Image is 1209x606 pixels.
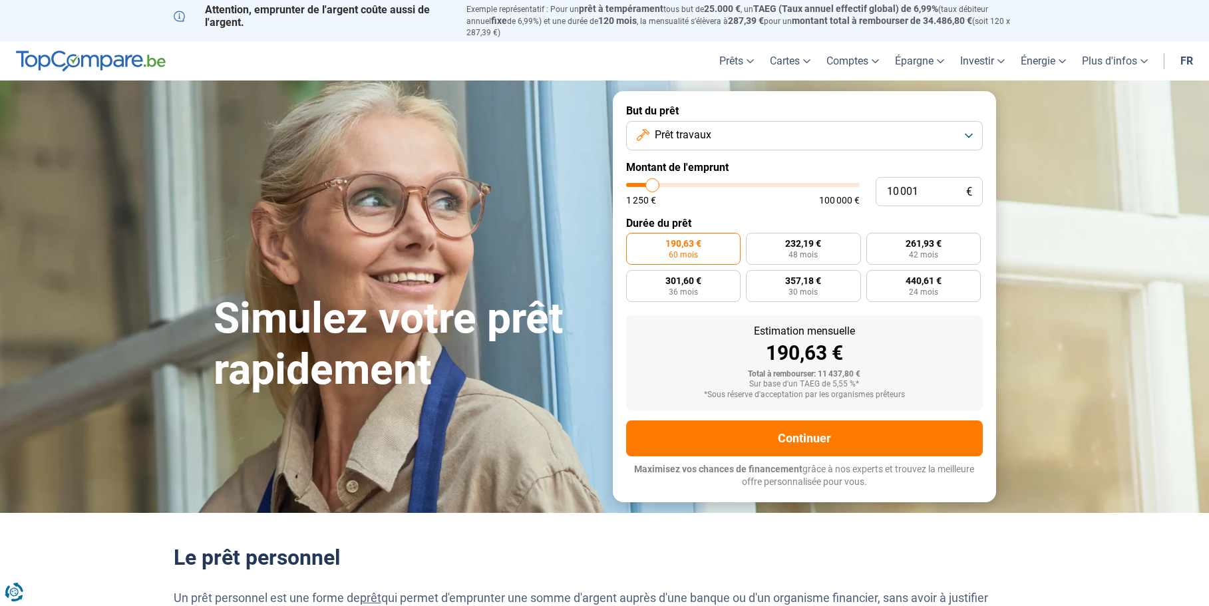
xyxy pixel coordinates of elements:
label: Montant de l'emprunt [626,161,983,174]
h2: Le prêt personnel [174,545,1036,570]
span: 30 mois [788,288,818,296]
span: 60 mois [669,251,698,259]
span: 287,39 € [728,15,764,26]
div: Sur base d'un TAEG de 5,55 %* [637,380,972,389]
a: Plus d'infos [1074,41,1156,80]
span: 42 mois [909,251,938,259]
span: 24 mois [909,288,938,296]
span: 48 mois [788,251,818,259]
h1: Simulez votre prêt rapidement [214,293,597,396]
span: 25.000 € [704,3,741,14]
span: 357,18 € [785,276,821,285]
label: But du prêt [626,104,983,117]
button: Prêt travaux [626,121,983,150]
a: fr [1172,41,1201,80]
label: Durée du prêt [626,217,983,229]
span: fixe [491,15,507,26]
div: Estimation mensuelle [637,326,972,337]
p: grâce à nos experts et trouvez la meilleure offre personnalisée pour vous. [626,463,983,489]
span: 36 mois [669,288,698,296]
span: 440,61 € [906,276,942,285]
a: Prêts [711,41,762,80]
span: TAEG (Taux annuel effectif global) de 6,99% [753,3,938,14]
div: Total à rembourser: 11 437,80 € [637,370,972,379]
a: Cartes [762,41,818,80]
div: 190,63 € [637,343,972,363]
div: *Sous réserve d'acceptation par les organismes prêteurs [637,390,972,400]
span: 261,93 € [906,239,942,248]
p: Exemple représentatif : Pour un tous but de , un (taux débiteur annuel de 6,99%) et une durée de ... [466,3,1036,38]
span: prêt à tempérament [579,3,663,14]
span: € [966,186,972,198]
span: 1 250 € [626,196,656,205]
span: 301,60 € [665,276,701,285]
p: Attention, emprunter de l'argent coûte aussi de l'argent. [174,3,450,29]
a: Épargne [887,41,952,80]
span: montant total à rembourser de 34.486,80 € [792,15,972,26]
button: Continuer [626,420,983,456]
span: 100 000 € [819,196,860,205]
span: 232,19 € [785,239,821,248]
a: Comptes [818,41,887,80]
a: Énergie [1013,41,1074,80]
a: prêt [360,591,381,605]
span: Maximisez vos chances de financement [634,464,802,474]
span: Prêt travaux [655,128,711,142]
span: 190,63 € [665,239,701,248]
a: Investir [952,41,1013,80]
img: TopCompare [16,51,166,72]
span: 120 mois [598,15,637,26]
